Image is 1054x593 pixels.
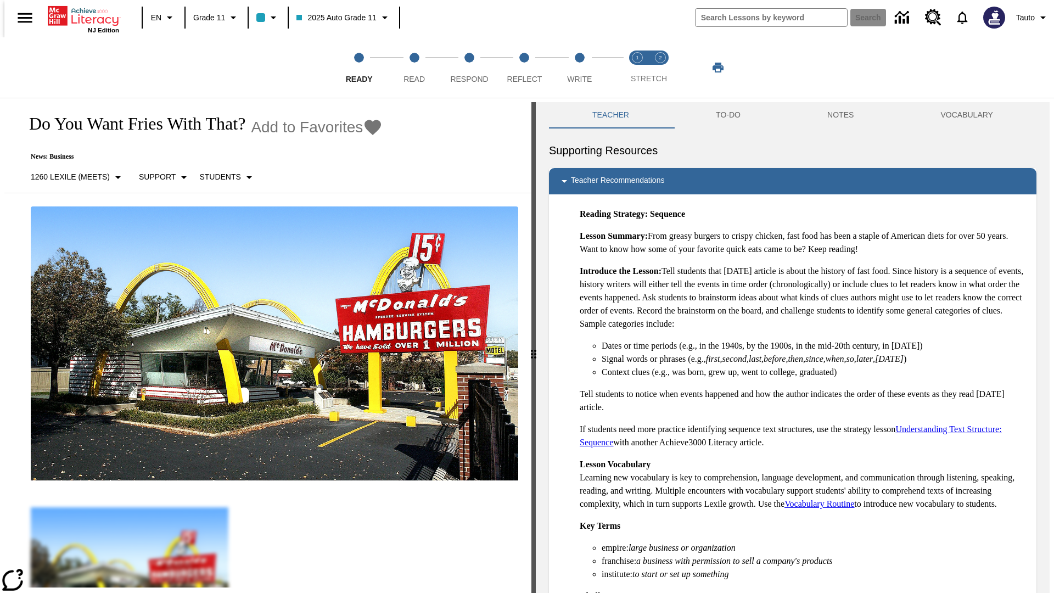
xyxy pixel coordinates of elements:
li: Dates or time periods (e.g., in the 1940s, by the 1900s, in the mid-20th century, in [DATE]) [602,339,1028,353]
img: Avatar [983,7,1005,29]
span: Ready [346,75,373,83]
button: Ready step 1 of 5 [327,37,391,98]
li: empire: [602,541,1028,555]
strong: Lesson Vocabulary [580,460,651,469]
button: Respond step 3 of 5 [438,37,501,98]
em: first [706,354,720,363]
button: Teacher [549,102,672,128]
p: From greasy burgers to crispy chicken, fast food has been a staple of American diets for over 50 ... [580,230,1028,256]
span: EN [151,12,161,24]
h1: Do You Want Fries With That? [18,114,245,134]
strong: Sequence [650,209,685,219]
button: Grade: Grade 11, Select a grade [189,8,244,27]
span: STRETCH [631,74,667,83]
em: to start or set up something [632,569,729,579]
span: Add to Favorites [251,119,363,136]
span: Reflect [507,75,542,83]
button: Profile/Settings [1012,8,1054,27]
text: 1 [636,55,638,60]
em: large business or organization [629,543,736,552]
button: Read step 2 of 5 [382,37,446,98]
div: Teacher Recommendations [549,168,1036,194]
p: If students need more practice identifying sequence text structures, use the strategy lesson with... [580,423,1028,449]
button: Print [700,58,736,77]
button: Stretch Read step 1 of 2 [621,37,653,98]
p: Tell students that [DATE] article is about the history of fast food. Since history is a sequence ... [580,265,1028,331]
em: before [764,354,786,363]
em: last [749,354,761,363]
p: Support [139,171,176,183]
a: Vocabulary Routine [784,499,854,508]
em: [DATE] [875,354,904,363]
h6: Supporting Resources [549,142,1036,159]
em: when [826,354,844,363]
div: Press Enter or Spacebar and then press right and left arrow keys to move the slider [531,102,536,593]
button: Open side menu [9,2,41,34]
button: Scaffolds, Support [134,167,195,187]
div: Instructional Panel Tabs [549,102,1036,128]
p: Tell students to notice when events happened and how the author indicates the order of these even... [580,388,1028,414]
button: TO-DO [672,102,784,128]
span: Respond [450,75,488,83]
a: Understanding Text Structure: Sequence [580,424,1002,447]
p: Teacher Recommendations [571,175,664,188]
button: Select Student [195,167,260,187]
span: NJ Edition [88,27,119,33]
em: a business with permission to sell a company's products [636,556,833,566]
span: Read [403,75,425,83]
button: Add to Favorites - Do You Want Fries With That? [251,118,383,137]
text: 2 [659,55,661,60]
button: Write step 5 of 5 [548,37,612,98]
strong: Reading Strategy: [580,209,648,219]
li: Signal words or phrases (e.g., , , , , , , , , , ) [602,353,1028,366]
a: Notifications [948,3,977,32]
p: News: Business [18,153,383,161]
strong: Introduce the Lesson: [580,266,661,276]
div: reading [4,102,531,588]
button: VOCABULARY [897,102,1036,128]
button: NOTES [784,102,897,128]
a: Data Center [888,3,918,33]
li: institute: [602,568,1028,581]
strong: Lesson Summary: [580,231,648,240]
button: Stretch Respond step 2 of 2 [644,37,676,98]
button: Select a new avatar [977,3,1012,32]
input: search field [696,9,847,26]
strong: Key Terms [580,521,620,530]
p: Students [199,171,240,183]
button: Class: 2025 Auto Grade 11, Select your class [292,8,395,27]
em: then [788,354,803,363]
span: Write [567,75,592,83]
button: Language: EN, Select a language [146,8,181,27]
button: Class color is light blue. Change class color [252,8,284,27]
em: since [805,354,823,363]
button: Select Lexile, 1260 Lexile (Meets) [26,167,129,187]
em: so [846,354,854,363]
li: franchise: [602,555,1028,568]
div: activity [536,102,1050,593]
span: Tauto [1016,12,1035,24]
span: 2025 Auto Grade 11 [296,12,376,24]
button: Reflect step 4 of 5 [492,37,556,98]
em: second [722,354,747,363]
div: Home [48,4,119,33]
span: Grade 11 [193,12,225,24]
em: later [856,354,873,363]
p: 1260 Lexile (Meets) [31,171,110,183]
li: Context clues (e.g., was born, grew up, went to college, graduated) [602,366,1028,379]
p: Learning new vocabulary is key to comprehension, language development, and communication through ... [580,458,1028,511]
img: One of the first McDonald's stores, with the iconic red sign and golden arches. [31,206,518,481]
a: Resource Center, Will open in new tab [918,3,948,32]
